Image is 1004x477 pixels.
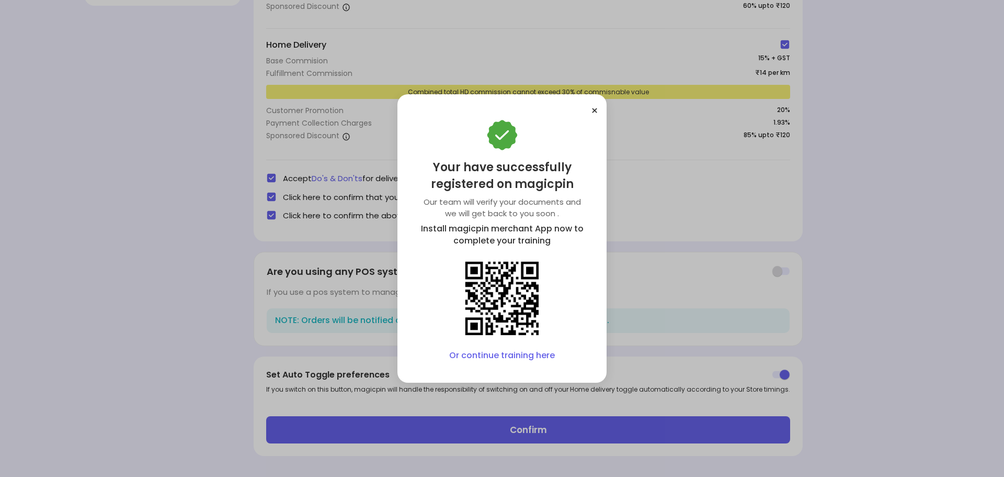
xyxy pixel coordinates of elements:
a: Or continue training here [449,350,555,362]
div: Your have successfully registered on magicpin [418,159,586,192]
img: QR code [460,257,544,340]
img: Bmiey8A6pIvryUbuH9gNkaXLk_d0upLGesanSgfXTNQpErMybyzEx-Ux_6fu80IKHCRuIThfIE-JRLXil1y1pG8iRpVbs98nc... [486,119,518,151]
div: Install magicpin merchant App now to complete your training [418,223,586,247]
div: Our team will verify your documents and we will get back to you soon . [418,196,586,219]
button: × [591,103,598,119]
